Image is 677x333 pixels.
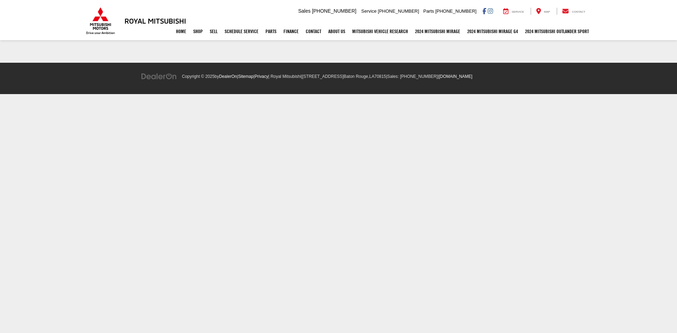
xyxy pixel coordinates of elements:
[522,23,592,40] a: 2024 Mitsubishi Outlander SPORT
[361,8,377,14] span: Service
[85,7,116,35] img: Mitsubishi
[268,74,301,79] span: | Royal Mitsubishi
[344,74,370,79] span: Baton Rouge,
[312,8,356,14] span: [PHONE_NUMBER]
[219,74,237,79] a: DealerOn Home Page
[557,8,591,15] a: Contact
[378,8,419,14] span: [PHONE_NUMBER]
[301,74,386,79] span: |
[411,23,464,40] a: 2024 Mitsubishi Mirage
[439,74,472,79] a: [DOMAIN_NAME]
[512,10,524,13] span: Service
[498,8,529,15] a: Service
[182,74,215,79] span: Copyright © 2025
[237,74,254,79] span: |
[435,8,476,14] span: [PHONE_NUMBER]
[215,74,237,79] span: by
[531,8,555,15] a: Map
[325,23,349,40] a: About Us
[572,10,585,13] span: Contact
[141,73,177,79] a: DealerOn
[423,8,434,14] span: Parts
[254,74,268,79] span: |
[374,74,386,79] span: 70815
[438,74,472,79] span: |
[221,23,262,40] a: Schedule Service: Opens in a new tab
[206,23,221,40] a: Sell
[280,23,302,40] a: Finance
[302,23,325,40] a: Contact
[349,23,411,40] a: Mitsubishi Vehicle Research
[488,8,493,14] a: Instagram: Click to visit our Instagram page
[172,23,190,40] a: Home
[464,23,522,40] a: 2024 Mitsubishi Mirage G4
[400,74,438,79] span: [PHONE_NUMBER]
[369,74,374,79] span: LA
[238,74,254,79] a: Sitemap
[386,74,438,79] span: |
[482,8,486,14] a: Facebook: Click to visit our Facebook page
[255,74,268,79] a: Privacy
[387,74,399,79] span: Sales:
[262,23,280,40] a: Parts: Opens in a new tab
[298,8,311,14] span: Sales
[190,23,206,40] a: Shop
[302,74,344,79] span: [STREET_ADDRESS]
[141,73,177,80] img: DealerOn
[124,17,186,25] h3: Royal Mitsubishi
[544,10,550,13] span: Map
